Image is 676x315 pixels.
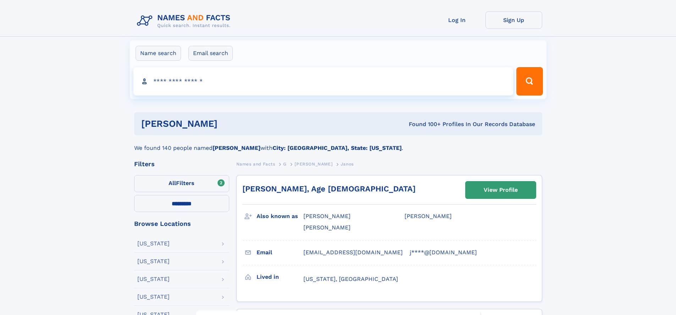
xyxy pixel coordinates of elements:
a: Log In [429,11,485,29]
a: Sign Up [485,11,542,29]
div: We found 140 people named with . [134,135,542,152]
h3: Email [257,246,303,259]
a: [PERSON_NAME], Age [DEMOGRAPHIC_DATA] [242,184,416,193]
span: G [283,162,287,167]
b: City: [GEOGRAPHIC_DATA], State: [US_STATE] [273,145,402,151]
span: [PERSON_NAME] [295,162,332,167]
span: [EMAIL_ADDRESS][DOMAIN_NAME] [303,249,403,256]
h3: Also known as [257,210,303,222]
span: All [169,180,176,186]
div: Browse Locations [134,221,229,227]
div: [US_STATE] [137,294,170,300]
label: Filters [134,175,229,192]
span: Janos [341,162,354,167]
div: [US_STATE] [137,241,170,246]
div: Found 100+ Profiles In Our Records Database [313,120,535,128]
input: search input [133,67,513,96]
span: [PERSON_NAME] [405,213,452,219]
h3: Lived in [257,271,303,283]
div: [US_STATE] [137,276,170,282]
a: [PERSON_NAME] [295,159,332,168]
a: Names and Facts [236,159,275,168]
span: [PERSON_NAME] [303,224,351,231]
a: G [283,159,287,168]
a: View Profile [466,181,536,199]
div: View Profile [484,182,518,198]
label: Email search [188,46,233,61]
label: Name search [136,46,181,61]
span: [US_STATE], [GEOGRAPHIC_DATA] [303,276,398,282]
div: Filters [134,161,229,167]
span: [PERSON_NAME] [303,213,351,219]
div: [US_STATE] [137,259,170,264]
b: [PERSON_NAME] [213,145,260,151]
button: Search Button [516,67,543,96]
img: Logo Names and Facts [134,11,236,31]
h1: [PERSON_NAME] [141,119,313,128]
